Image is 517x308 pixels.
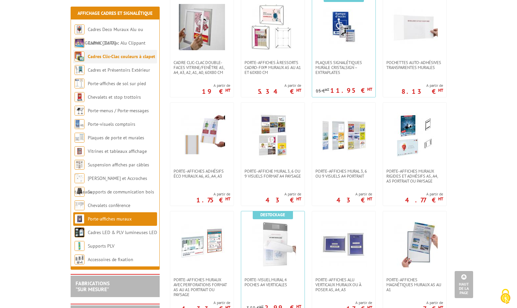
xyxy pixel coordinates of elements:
[88,148,147,154] a: Vitrines et tableaux affichage
[88,94,141,100] a: Chevalets et stop trottoirs
[88,257,133,262] a: Accessoires de fixation
[386,60,443,70] span: Pochettes auto-adhésives transparentes murales
[88,229,157,235] a: Cadres LED & PLV lumineuses LED
[423,300,443,305] span: A partir de
[179,221,225,267] img: Porte-affiches muraux avec perforations format A5 au A1 portrait ou paysage
[76,280,110,292] a: FABRICATIONS"Sur Mesure"
[266,198,301,202] p: 43 €
[75,173,84,183] img: Cimaises et Accroches tableaux
[174,277,230,297] span: Porte-affiches muraux avec perforations format A5 au A1 portrait ou paysage
[75,200,84,210] img: Chevalets conférence
[438,87,443,93] sup: HT
[75,79,84,88] img: Porte-affiches de sol sur pied
[196,191,230,197] span: A partir de
[241,60,305,75] a: Porte-affiches à ressorts Cadro-Fix® muraux A5 au A1 et 60x80 cm
[181,300,230,305] span: A partir de
[88,108,149,114] a: Porte-menus / Porte-messages
[337,198,372,202] p: 43 €
[75,119,84,129] img: Porte-visuels comptoirs
[75,175,147,195] a: [PERSON_NAME] et Accroches tableaux
[75,255,84,264] img: Accessoires de fixation
[250,4,296,50] img: Porte-affiches à ressorts Cadro-Fix® muraux A5 au A1 et 60x80 cm
[405,198,443,202] p: 4.77 €
[88,53,155,59] a: Cadres Clic-Clac couleurs à clapet
[75,51,84,61] img: Cadres Clic-Clac couleurs à clapet
[88,67,150,73] a: Cadres et Présentoirs Extérieur
[266,191,301,197] span: A partir de
[312,60,375,75] a: Plaques signalétiques murale CristalSign – extraplates
[386,169,443,184] span: Porte-affiches muraux rigides et adhésifs A5, A4, A3 portrait ou paysage
[225,87,230,93] sup: HT
[179,4,225,50] img: Cadre clic-clac double-faces vitrine/fenêtre A5, A4, A3, A2, A1, A0, 60x80 cm
[386,277,443,292] span: Porte-affiches magnétiques muraux A5 au A1
[367,196,372,202] sup: HT
[170,60,234,75] a: Cadre clic-clac double-faces vitrine/fenêtre A5, A4, A3, A2, A1, A0, 60x80 cm
[88,189,154,195] a: Supports de communication bois
[75,65,84,75] img: Cadres et Présentoirs Extérieur
[75,227,84,237] img: Cadres LED & PLV lumineuses LED
[258,89,301,93] p: 5.34 €
[88,216,132,222] a: Porte-affiches muraux
[88,135,144,141] a: Plaques de porte et murales
[88,243,114,249] a: Supports PLV
[383,277,446,292] a: Porte-affiches magnétiques muraux A5 au A1
[455,271,473,298] a: Haut de la page
[321,221,367,267] img: Porte-affiches alu verticaux muraux ou à poser A5, A4, A3
[179,113,225,159] img: Porte-affiches adhésifs éco muraux A6, A5, A4, A3
[325,87,329,92] sup: HT
[392,221,438,267] img: Porte-affiches magnétiques muraux A5 au A1
[75,214,84,224] img: Porte-affiches muraux
[402,83,443,88] span: A partir de
[383,169,446,184] a: Porte-affiches muraux rigides et adhésifs A5, A4, A3 portrait ou paysage
[250,113,296,159] img: Porte-affiche mural 3, 6 ou 9 visuels format A4 paysage
[75,92,84,102] img: Chevalets et stop trottoirs
[244,169,301,179] span: Porte-affiche mural 3, 6 ou 9 visuels format A4 paysage
[497,288,514,305] img: Cookies (fenêtre modale)
[346,300,372,305] span: A partir de
[75,133,84,143] img: Plaques de porte et murales
[392,113,438,159] img: Porte-affiches muraux rigides et adhésifs A5, A4, A3 portrait ou paysage
[88,40,145,46] a: Cadres Clic-Clac Alu Clippant
[78,10,152,16] a: Affichage Cadres et Signalétique
[75,26,143,46] a: Cadres Deco Muraux Alu ou [GEOGRAPHIC_DATA]
[244,277,301,287] span: Porte-Visuel mural 4 poches A4 verticales
[241,277,305,287] a: Porte-Visuel mural 4 poches A4 verticales
[196,198,230,202] p: 1.75 €
[174,60,230,75] span: Cadre clic-clac double-faces vitrine/fenêtre A5, A4, A3, A2, A1, A0, 60x80 cm
[296,196,301,202] sup: HT
[250,221,296,267] img: Porte-Visuel mural 4 poches A4 verticales
[321,4,367,50] img: Plaques signalétiques murale CristalSign – extraplates
[315,277,372,292] span: Porte-affiches alu verticaux muraux ou à poser A5, A4, A3
[337,191,372,197] span: A partir de
[75,106,84,116] img: Porte-menus / Porte-messages
[75,24,84,34] img: Cadres Deco Muraux Alu ou Bois
[88,162,149,168] a: Suspension affiches par câbles
[244,60,301,75] span: Porte-affiches à ressorts Cadro-Fix® muraux A5 au A1 et 60x80 cm
[75,241,84,251] img: Supports PLV
[260,212,285,218] b: Destockage
[405,191,443,197] span: A partir de
[367,86,372,92] sup: HT
[316,88,329,93] p: 15 €
[202,83,230,88] span: A partir de
[315,169,372,179] span: Porte-affiches mural 3, 6 ou 9 visuels A4 portrait
[258,83,301,88] span: A partir de
[383,60,446,70] a: Pochettes auto-adhésives transparentes murales
[392,4,438,50] img: Pochettes auto-adhésives transparentes murales
[88,202,130,208] a: Chevalets conférence
[315,60,372,75] span: Plaques signalétiques murale CristalSign – extraplates
[321,113,367,159] img: Porte-affiches mural 3, 6 ou 9 visuels A4 portrait
[174,169,230,179] span: Porte-affiches adhésifs éco muraux A6, A5, A4, A3
[225,196,230,202] sup: HT
[75,146,84,156] img: Vitrines et tableaux affichage
[170,169,234,179] a: Porte-affiches adhésifs éco muraux A6, A5, A4, A3
[88,121,135,127] a: Porte-visuels comptoirs
[438,196,443,202] sup: HT
[312,169,375,179] a: Porte-affiches mural 3, 6 ou 9 visuels A4 portrait
[88,81,146,86] a: Porte-affiches de sol sur pied
[494,286,517,308] button: Cookies (fenêtre modale)
[402,89,443,93] p: 8.13 €
[312,277,375,292] a: Porte-affiches alu verticaux muraux ou à poser A5, A4, A3
[170,277,234,297] a: Porte-affiches muraux avec perforations format A5 au A1 portrait ou paysage
[202,89,230,93] p: 19 €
